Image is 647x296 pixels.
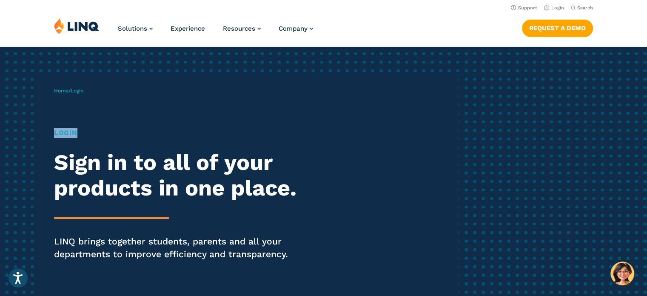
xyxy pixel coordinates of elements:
[223,25,261,32] a: Resources
[279,25,313,32] a: Company
[279,25,308,32] span: Company
[118,25,153,32] a: Solutions
[54,128,303,138] h1: Login
[171,25,205,32] a: Experience
[54,88,68,94] a: Home
[522,18,593,37] nav: Button Navigation
[54,235,303,261] p: LINQ brings together students, parents and all your departments to improve efficiency and transpa...
[54,18,99,34] img: LINQ | K‑12 Software
[118,18,313,46] nav: Primary Navigation
[511,5,537,11] a: Support
[522,20,593,37] a: Request a Demo
[54,88,83,94] span: /
[571,5,593,11] button: Open Search Bar
[610,262,634,285] button: Hello, have a question? Let’s chat.
[544,5,564,11] a: Login
[54,150,303,201] h2: Sign in to all of your products in one place.
[577,5,593,11] span: Search
[118,25,147,32] span: Solutions
[71,88,83,94] span: Login
[223,25,255,32] span: Resources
